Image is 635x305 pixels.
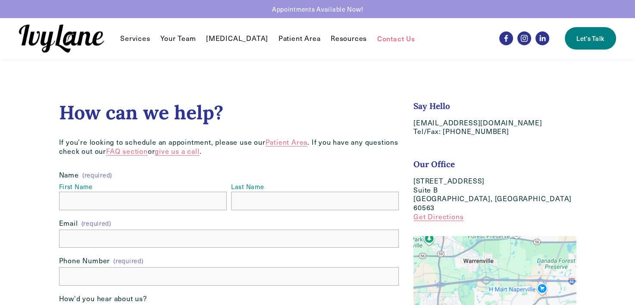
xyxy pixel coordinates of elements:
[82,172,112,178] span: (required)
[59,256,110,265] span: Phone Number
[377,33,415,44] a: Contact Us
[413,101,450,111] strong: Say Hello
[59,294,147,303] span: How'd you hear about us?
[413,159,455,169] strong: Our Office
[113,258,143,264] span: (required)
[19,25,104,53] img: Ivy Lane Counseling &mdash; Therapy that works for you
[59,183,227,192] div: First Name
[120,33,150,44] a: folder dropdown
[206,33,268,44] a: [MEDICAL_DATA]
[278,33,321,44] a: Patient Area
[331,33,367,44] a: folder dropdown
[565,27,616,50] a: Let's Talk
[59,219,78,228] span: Email
[535,31,549,45] a: LinkedIn
[331,34,367,43] span: Resources
[81,219,111,227] span: (required)
[120,34,150,43] span: Services
[413,212,463,221] a: Get Directions
[413,177,576,221] p: [STREET_ADDRESS] Suite B [GEOGRAPHIC_DATA], [GEOGRAPHIC_DATA] 60563
[499,31,513,45] a: Facebook
[155,146,199,156] a: give us a call
[59,138,399,156] p: If you’re looking to schedule an appointment, please use our . If you have any questions check ou...
[266,137,308,146] a: Patient Area
[160,33,196,44] a: Your Team
[106,146,148,156] a: FAQ section
[517,31,531,45] a: Instagram
[59,171,79,180] span: Name
[231,183,399,192] div: Last Name
[413,118,576,137] p: [EMAIL_ADDRESS][DOMAIN_NAME] Tel/Fax: [PHONE_NUMBER]
[59,101,399,124] h2: How can we help?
